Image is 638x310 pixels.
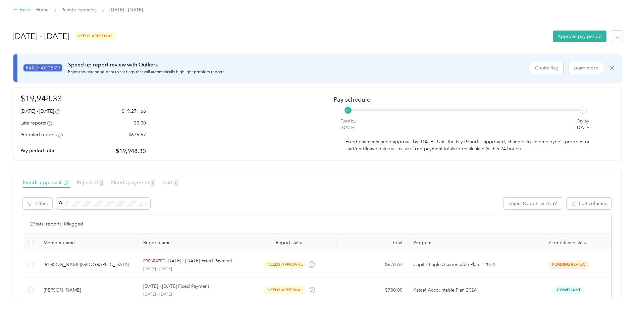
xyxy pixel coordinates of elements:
[576,118,590,124] p: Pay by
[413,287,521,294] p: Katcef Accountable Plan 2024
[20,119,52,126] div: Late reports
[334,96,602,103] h2: Pay schedule
[162,179,178,186] span: Paid
[20,131,63,138] div: Pro-rated reports
[23,64,62,71] span: EARLY ACCESS!
[151,179,155,187] span: 0
[143,258,165,264] p: PRO-RATED
[530,62,563,74] button: Create flag
[23,198,52,209] button: Filters
[408,234,526,252] th: Program
[337,277,408,303] td: $730.00
[109,6,143,13] span: [DATE] - [DATE]
[20,147,56,154] p: Pay period total
[569,62,603,74] button: Learn more
[134,119,146,126] p: $0.00
[68,61,225,69] p: Speed up report review with Outliers
[138,234,242,252] th: Report name
[38,234,138,252] th: Member name
[413,261,521,268] p: Capital Eagle Accountable Plan 1 2024
[576,124,590,131] p: [DATE]
[13,6,31,14] div: Back
[20,93,146,104] h1: $19,948.33
[143,283,209,290] p: [DATE] - [DATE] Fixed Payment
[247,240,331,246] span: Report status
[143,266,237,272] p: [DATE] - [DATE]
[77,179,104,186] span: Rejected
[143,292,237,298] p: [DATE] - [DATE]
[345,138,591,152] p: Fixed payments need approval by [DATE]. Until the Pay Period is approved, changes to an employee'...
[340,124,356,131] p: [DATE]
[504,198,562,209] button: Reject Reports via CSV
[340,118,356,124] p: Fund by
[553,286,584,294] span: Compliant
[116,147,146,155] p: $19,948.33
[600,272,638,310] iframe: Everlance-gr Chat Button Frame
[44,240,132,246] div: Member name
[61,7,97,13] a: Reimbursements
[337,252,408,277] td: $676.67
[23,214,612,234] div: 27 total reports, 0 flagged
[44,261,132,268] div: [PERSON_NAME][GEOGRAPHIC_DATA]
[553,31,606,42] button: Approve pay period
[44,287,132,294] div: [PERSON_NAME]
[408,252,526,277] td: Capital Eagle Accountable Plan 1 2024
[128,131,146,138] p: $676.67
[20,108,60,115] div: [DATE] - [DATE]
[548,261,589,268] span: pending review
[342,240,403,246] div: Total
[63,179,70,187] span: 27
[264,286,306,294] span: needs approval
[174,179,178,187] span: 0
[99,179,104,187] span: 2
[12,28,69,44] h1: [DATE] - [DATE]
[68,69,225,75] p: Enjoy this extended beta to set flags that will automatically highlight problem reports.
[23,179,70,186] span: Needs approval
[264,261,306,268] span: needs approval
[567,198,612,209] button: Edit columns
[36,7,49,13] a: Home
[74,32,116,40] span: needs approval
[122,108,146,115] p: $19,271.66
[532,240,606,246] span: Compliance status
[166,257,232,265] p: [DATE] - [DATE] Fixed Payment
[408,277,526,303] td: Katcef Accountable Plan 2024
[111,179,155,186] span: Needs payment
